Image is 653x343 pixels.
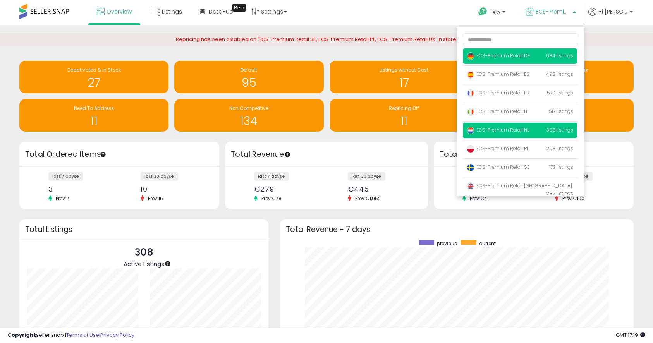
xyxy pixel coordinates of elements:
[144,195,167,202] span: Prev: 15
[176,36,477,43] span: Repricing has been disabled on 'ECS-Premium Retail SE, ECS-Premium Retail PL, ECS-Premium Retail ...
[229,105,268,111] span: Non Competitive
[23,76,165,89] h1: 27
[141,185,206,193] div: 10
[231,149,422,160] h3: Total Revenue
[555,185,620,193] div: €52
[52,195,73,202] span: Prev: 2
[178,115,320,127] h1: 134
[162,8,182,15] span: Listings
[467,71,529,77] span: ECS-Premium Retail ES
[536,8,571,15] span: ECS-Premium Retail NL
[48,172,83,181] label: last 7 days
[66,331,99,339] a: Terms of Use
[348,172,385,181] label: last 30 days
[467,127,474,134] img: netherlands.png
[333,76,475,89] h1: 17
[100,331,134,339] a: Privacy Policy
[124,260,164,268] span: Active Listings
[467,89,474,97] img: france.png
[19,61,168,93] a: Deactivated & In Stock 27
[467,182,474,190] img: uk.png
[549,164,573,170] span: 173 listings
[254,172,289,181] label: last 7 days
[467,89,529,96] span: ECS-Premium Retail FR
[174,61,323,93] a: Default 95
[546,127,573,133] span: 308 listings
[380,67,428,73] span: Listings without Cost
[440,149,628,160] h3: Total Profit
[258,195,285,202] span: Prev: €78
[100,151,107,158] div: Tooltip anchor
[8,331,36,339] strong: Copyright
[286,226,628,232] h3: Total Revenue - 7 days
[23,115,165,127] h1: 11
[67,67,121,73] span: Deactivated & In Stock
[467,164,474,171] img: sweden.png
[546,190,573,197] span: 282 listings
[284,151,291,158] div: Tooltip anchor
[616,331,645,339] span: 2025-08-16 17:19 GMT
[389,105,419,111] span: Repricing Off
[466,195,491,202] span: Prev: €4
[107,8,132,15] span: Overview
[467,52,474,60] img: germany.png
[348,185,414,193] div: €445
[232,4,246,12] div: Tooltip anchor
[530,67,588,73] span: Listings without Min/Max
[174,99,323,132] a: Non Competitive 134
[178,76,320,89] h1: 95
[330,61,479,93] a: Listings without Cost 17
[467,108,528,115] span: ECS-Premium Retail IT
[8,332,134,339] div: seller snap | |
[241,67,257,73] span: Default
[467,145,529,152] span: ECS-Premium Retail PL
[558,195,588,202] span: Prev: €100
[467,127,529,133] span: ECS-Premium Retail NL
[333,115,475,127] h1: 11
[25,226,263,232] h3: Total Listings
[25,149,213,160] h3: Total Ordered Items
[48,185,113,193] div: 3
[467,182,572,189] span: ECS-Premium Retail [GEOGRAPHIC_DATA]
[547,89,573,96] span: 579 listings
[467,71,474,79] img: spain.png
[546,71,573,77] span: 492 listings
[546,145,573,152] span: 208 listings
[209,8,233,15] span: DataHub
[549,108,573,115] span: 517 listings
[124,245,164,260] p: 308
[74,105,114,111] span: Need To Address
[490,9,500,15] span: Help
[479,240,496,247] span: current
[598,8,627,15] span: Hi [PERSON_NAME]
[478,7,488,17] i: Get Help
[351,195,385,202] span: Prev: €1,952
[472,1,513,25] a: Help
[467,108,474,116] img: italy.png
[330,99,479,132] a: Repricing Off 11
[254,185,321,193] div: €279
[467,164,529,170] span: ECS-Premium Retail SE
[437,240,457,247] span: previous
[141,172,178,181] label: last 30 days
[19,99,168,132] a: Need To Address 11
[467,145,474,153] img: poland.png
[588,8,633,25] a: Hi [PERSON_NAME]
[467,52,530,59] span: ECS-Premium Retail DE
[164,260,171,267] div: Tooltip anchor
[546,52,573,59] span: 684 listings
